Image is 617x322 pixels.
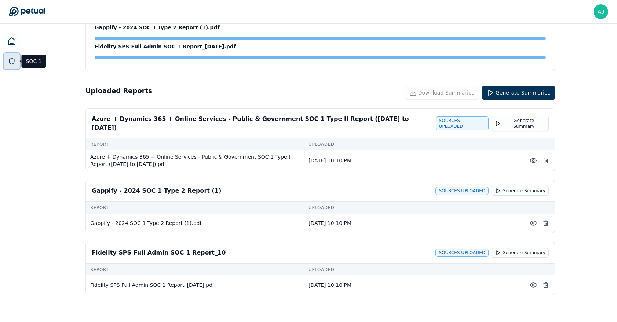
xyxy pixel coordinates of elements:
[492,248,549,258] button: Generate Summary
[492,116,549,131] button: Generate Summary
[304,264,522,275] td: Uploaded
[540,154,552,167] button: Delete report
[92,248,226,257] div: Fidelity SPS Full Admin SOC 1 Report_10
[435,249,489,257] div: Sources uploaded
[92,115,436,132] div: Azure + Dynamics 365 + Online Services - Public & Government SOC 1 Type II Report ([DATE] to [DATE])
[86,275,304,295] td: Fidelity SPS Full Admin SOC 1 Report_[DATE].pdf
[492,186,549,196] button: Generate Summary
[4,53,20,69] a: SOC
[3,33,21,50] a: Dashboard
[304,150,522,171] td: [DATE] 10:10 PM
[540,278,552,292] button: Delete report
[594,4,608,19] img: ajay.rengarajan@snowflake.com
[86,202,304,214] td: Report
[95,24,546,31] div: Gappify - 2024 SOC 1 Type 2 Report (1).pdf
[304,275,522,295] td: [DATE] 10:10 PM
[405,86,479,100] button: Download Summaries
[86,264,304,275] td: Report
[304,214,522,233] td: [DATE] 10:10 PM
[436,116,489,130] div: Sources uploaded
[435,187,489,195] div: Sources uploaded
[482,86,555,100] button: Generate Summaries
[527,216,540,230] button: Preview File (hover for quick preview, click for full view)
[527,154,540,167] button: Preview File (hover for quick preview, click for full view)
[540,216,552,230] button: Delete report
[95,43,546,50] div: Fidelity SPS Full Admin SOC 1 Report_[DATE].pdf
[85,86,152,100] h2: Uploaded Reports
[86,214,304,233] td: Gappify - 2024 SOC 1 Type 2 Report (1).pdf
[304,202,522,214] td: Uploaded
[22,55,46,68] div: SOC 1
[527,278,540,292] button: Preview File (hover for quick preview, click for full view)
[86,138,304,150] td: Report
[304,138,522,150] td: Uploaded
[86,150,304,171] td: Azure + Dynamics 365 + Online Services - Public & Government SOC 1 Type II Report ([DATE] to [DAT...
[9,7,45,17] a: Go to Dashboard
[92,186,221,195] div: Gappify - 2024 SOC 1 Type 2 Report (1)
